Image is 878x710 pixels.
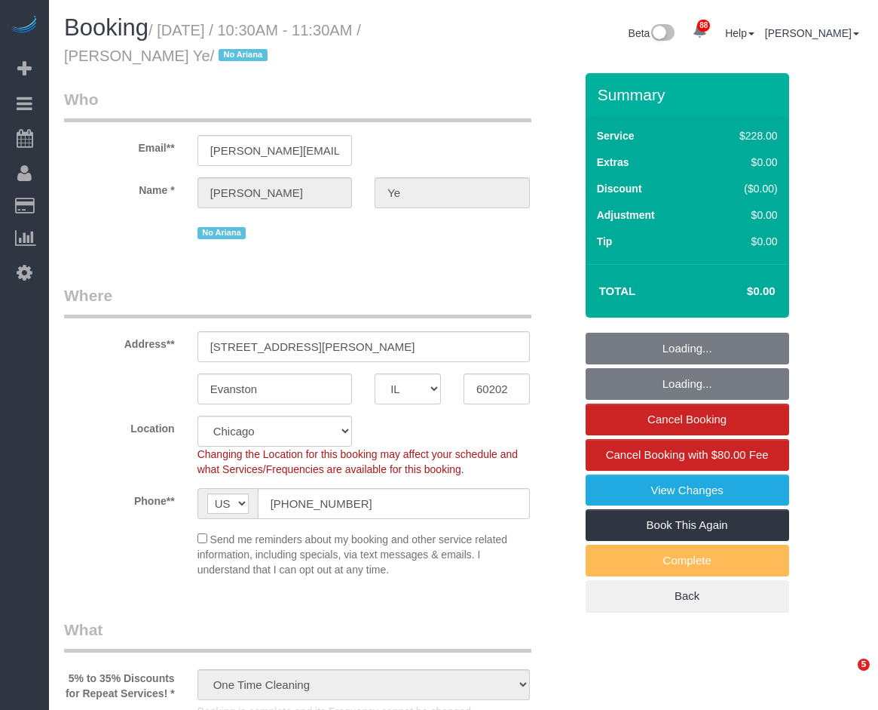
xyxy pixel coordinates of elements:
[463,373,530,404] input: Zip Code**
[64,88,531,122] legend: Who
[9,15,39,36] img: Automaid Logo
[597,234,613,249] label: Tip
[827,659,863,695] iframe: Intercom live chat
[586,580,789,612] a: Back
[210,48,272,64] span: /
[606,448,769,461] span: Cancel Booking with $80.00 Fee
[598,86,782,103] h3: Summary
[64,22,361,64] small: / [DATE] / 10:30AM - 11:30AM / [PERSON_NAME] Ye
[197,227,246,239] span: No Ariana
[586,439,789,471] a: Cancel Booking with $80.00 Fee
[708,181,778,196] div: ($0.00)
[197,177,353,208] input: First Name**
[697,20,710,32] span: 88
[708,155,778,170] div: $0.00
[650,24,675,44] img: New interface
[64,619,531,653] legend: What
[219,49,268,61] span: No Ariana
[197,448,518,475] span: Changing the Location for this booking may affect your schedule and what Services/Frequencies are...
[586,509,789,541] a: Book This Again
[685,15,714,48] a: 88
[375,177,530,208] input: Last Name*
[708,207,778,223] div: $0.00
[197,533,507,576] span: Send me reminders about my booking and other service related information, including specials, via...
[586,475,789,506] a: View Changes
[629,27,675,39] a: Beta
[765,27,859,39] a: [PERSON_NAME]
[597,155,629,170] label: Extras
[597,181,642,196] label: Discount
[53,665,186,701] label: 5% to 35% Discounts for Repeat Services! *
[702,285,775,298] h4: $0.00
[708,128,778,143] div: $228.00
[599,284,636,297] strong: Total
[725,27,754,39] a: Help
[708,234,778,249] div: $0.00
[64,284,531,318] legend: Where
[53,416,186,436] label: Location
[53,177,186,198] label: Name *
[586,404,789,435] a: Cancel Booking
[64,14,148,41] span: Booking
[858,659,870,671] span: 5
[597,207,655,223] label: Adjustment
[597,128,635,143] label: Service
